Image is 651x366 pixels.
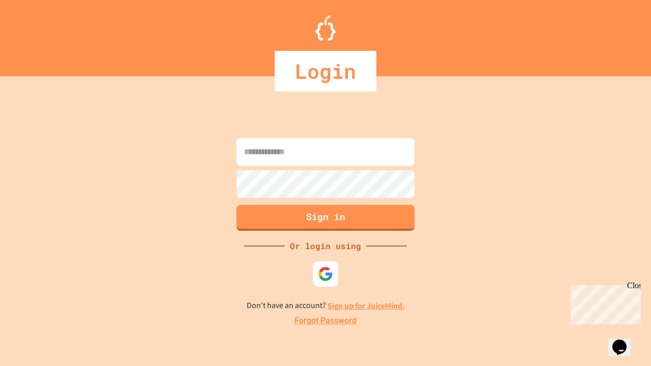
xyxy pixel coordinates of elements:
iframe: chat widget [608,325,641,356]
img: Logo.svg [315,15,336,41]
a: Forgot Password [294,315,357,327]
button: Sign in [236,205,415,231]
a: Sign up for JuiceMind. [328,300,405,311]
iframe: chat widget [567,281,641,324]
div: Or login using [285,240,366,252]
p: Don't have an account? [247,299,405,312]
div: Login [275,51,376,91]
img: google-icon.svg [318,266,333,282]
div: Chat with us now!Close [4,4,70,65]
